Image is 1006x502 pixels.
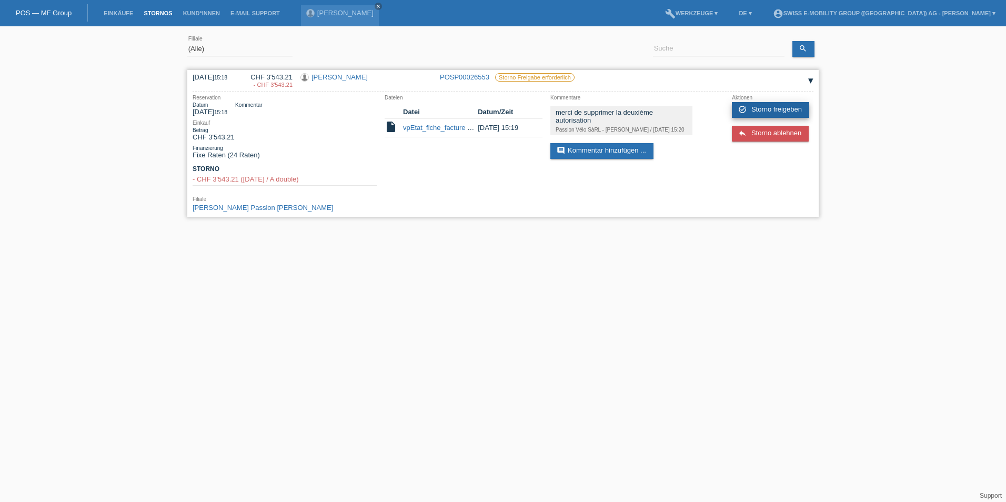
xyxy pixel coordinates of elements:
div: - CHF 3'543.21 ([DATE] / A double) [193,175,377,183]
span: Storno ablehnen [751,129,801,137]
a: commentKommentar hinzufügen ... [550,143,653,159]
div: Finanzierung [193,145,377,151]
i: search [799,44,807,53]
a: [PERSON_NAME] [317,9,374,17]
div: Einkauf [193,120,377,126]
i: account_circle [773,8,783,19]
i: build [665,8,676,19]
a: task_alt Storno freigeben [732,102,809,118]
a: account_circleSwiss E-Mobility Group ([GEOGRAPHIC_DATA]) AG - [PERSON_NAME] ▾ [768,10,1001,16]
a: Kund*innen [178,10,225,16]
div: auf-/zuklappen [803,73,819,89]
div: Kommentare [550,95,708,101]
div: Filiale [193,196,377,202]
a: close [375,3,382,10]
label: Storno Freigabe erforderlich [495,73,575,82]
i: task_alt [738,105,747,114]
div: Fixe Raten (24 Raten) [193,145,377,159]
a: search [792,41,814,57]
a: [PERSON_NAME] Passion [PERSON_NAME] [193,204,333,212]
a: buildWerkzeuge ▾ [660,10,723,16]
i: reply [738,129,747,137]
i: insert_drive_file [385,121,397,133]
th: Datei [403,106,478,118]
th: Datum/Zeit [478,106,528,118]
div: Aktionen [732,95,813,101]
a: [PERSON_NAME] [311,73,368,81]
i: comment [557,146,565,155]
div: Dateien [385,95,542,101]
a: POSP00026553 [440,73,489,81]
div: Reservation [193,95,377,101]
div: Kommentar [235,102,263,108]
a: POS — MF Group [16,9,72,17]
div: Passion Vélo SàRL - [PERSON_NAME] / [DATE] 15:20 [556,127,687,133]
a: Stornos [138,10,177,16]
div: [DATE] [193,73,235,81]
a: vpEtat_fiche_facture Lecoultre.pdf [403,124,507,132]
td: [DATE] 15:19 [478,118,528,137]
a: E-Mail Support [225,10,285,16]
a: DE ▾ [733,10,757,16]
i: close [376,4,381,9]
span: 15:18 [214,109,227,115]
a: reply Storno ablehnen [732,126,809,142]
div: [DATE] [193,102,227,116]
span: Storno freigeben [751,105,802,113]
div: merci de supprimer la deuxième autorisation [556,108,687,124]
div: Betrag [193,127,235,133]
div: CHF 3'543.21 [243,73,293,89]
div: CHF 3'543.21 [193,127,235,141]
a: Support [980,492,1002,499]
h3: Storno [193,165,377,173]
div: 03.09.2025 / A double [243,82,293,88]
a: Einkäufe [98,10,138,16]
span: 15:18 [214,75,227,81]
div: Datum [193,102,227,108]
